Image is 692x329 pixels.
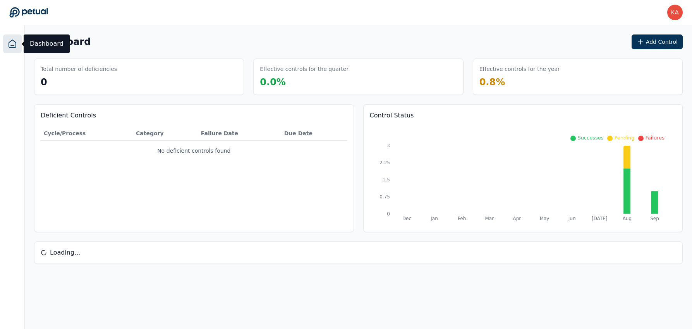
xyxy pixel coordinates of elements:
span: Successes [577,135,603,141]
tspan: Sep [650,216,659,221]
tspan: Apr [513,216,521,221]
span: 0.0 % [260,77,286,88]
th: Category [133,126,198,141]
span: 0.8 % [479,77,505,88]
span: Pending [614,135,634,141]
tspan: 2.25 [379,160,390,165]
th: Cycle/Process [41,126,133,141]
tspan: 0 [387,211,390,217]
h3: Total number of deficiencies [41,65,117,73]
span: 0 [41,77,47,88]
tspan: Mar [485,216,494,221]
h3: Effective controls for the quarter [260,65,349,73]
h3: Control Status [370,111,677,120]
td: No deficient controls found [41,141,347,161]
tspan: 1.5 [382,177,390,183]
div: Loading... [34,242,682,264]
img: karen.yeung@toasttab.com [667,5,683,20]
h3: Effective controls for the year [479,65,560,73]
tspan: May [539,216,549,221]
tspan: 0.75 [379,194,390,200]
tspan: Aug [623,216,632,221]
button: Add Control [632,34,683,49]
tspan: Jan [430,216,438,221]
tspan: [DATE] [592,216,608,221]
tspan: Dec [402,216,411,221]
div: Dashboard [24,34,70,53]
tspan: Jun [568,216,576,221]
tspan: Feb [458,216,466,221]
th: Due Date [281,126,347,141]
h3: Deficient Controls [41,111,347,120]
th: Failure Date [198,126,281,141]
span: Failures [645,135,665,141]
a: Dashboard [3,34,22,53]
tspan: 3 [387,143,390,148]
a: Go to Dashboard [9,7,48,18]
